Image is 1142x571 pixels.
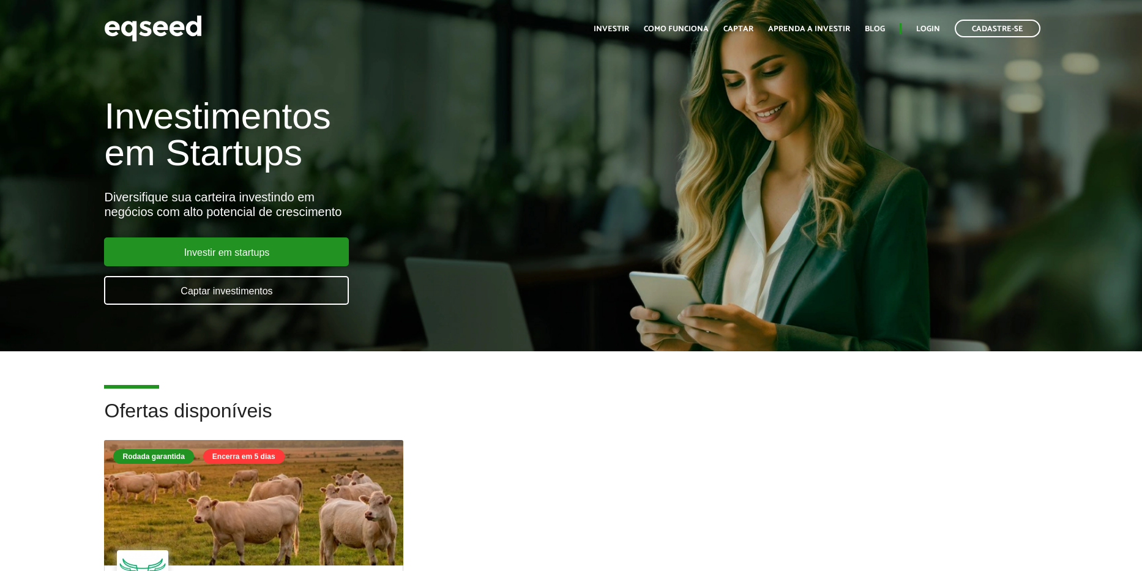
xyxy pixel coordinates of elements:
[865,25,885,33] a: Blog
[104,237,349,266] a: Investir em startups
[955,20,1040,37] a: Cadastre-se
[203,449,285,464] div: Encerra em 5 dias
[104,276,349,305] a: Captar investimentos
[113,449,193,464] div: Rodada garantida
[916,25,940,33] a: Login
[104,190,657,219] div: Diversifique sua carteira investindo em negócios com alto potencial de crescimento
[723,25,753,33] a: Captar
[104,400,1037,440] h2: Ofertas disponíveis
[104,12,202,45] img: EqSeed
[768,25,850,33] a: Aprenda a investir
[644,25,709,33] a: Como funciona
[594,25,629,33] a: Investir
[104,98,657,171] h1: Investimentos em Startups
